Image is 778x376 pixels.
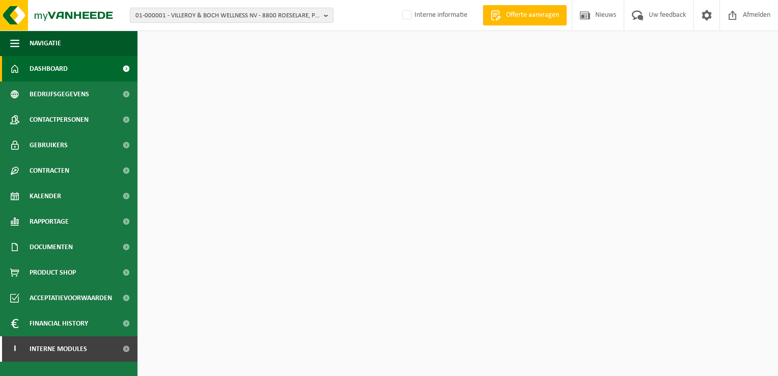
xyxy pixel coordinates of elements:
[30,285,112,311] span: Acceptatievoorwaarden
[30,132,68,158] span: Gebruikers
[504,10,562,20] span: Offerte aanvragen
[30,31,61,56] span: Navigatie
[30,311,88,336] span: Financial History
[135,8,320,23] span: 01-000001 - VILLEROY & BOCH WELLNESS NV - 8800 ROESELARE, POPULIERSTRAAT 1
[483,5,567,25] a: Offerte aanvragen
[30,209,69,234] span: Rapportage
[30,56,68,82] span: Dashboard
[30,183,61,209] span: Kalender
[30,82,89,107] span: Bedrijfsgegevens
[10,336,19,362] span: I
[400,8,467,23] label: Interne informatie
[30,158,69,183] span: Contracten
[30,234,73,260] span: Documenten
[30,260,76,285] span: Product Shop
[30,107,89,132] span: Contactpersonen
[30,336,87,362] span: Interne modules
[130,8,334,23] button: 01-000001 - VILLEROY & BOCH WELLNESS NV - 8800 ROESELARE, POPULIERSTRAAT 1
